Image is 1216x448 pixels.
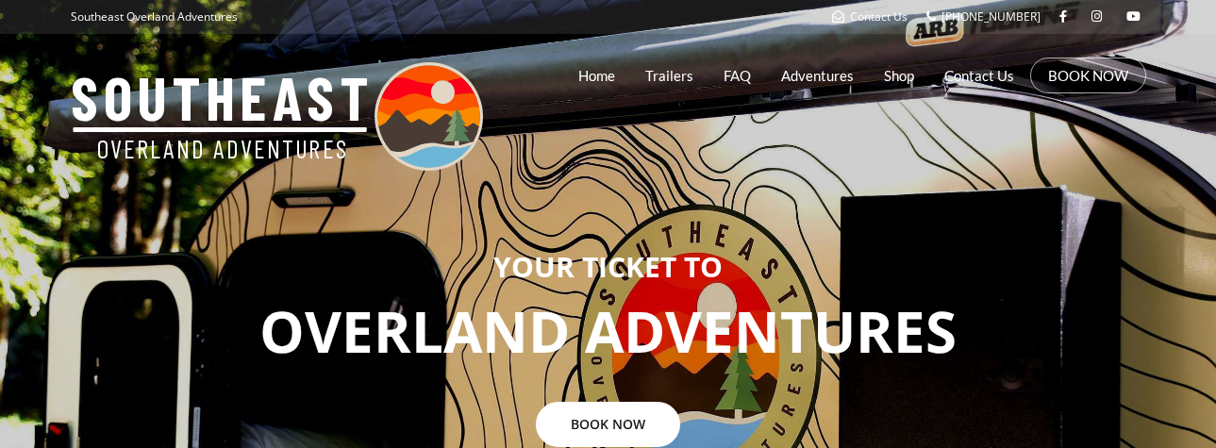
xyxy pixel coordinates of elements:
a: FAQ [724,52,751,99]
a: BOOK NOW [1048,66,1128,85]
img: Southeast Overland Adventures [71,62,483,171]
a: Adventures [781,52,854,99]
span: Contact Us [850,8,908,25]
p: Southeast Overland Adventures [71,5,238,29]
a: Home [578,52,615,99]
p: OVERLAND ADVENTURES [14,291,1202,373]
a: Shop [884,52,914,99]
a: [PHONE_NUMBER] [926,8,1041,25]
a: BOOK NOW [536,402,680,447]
a: Contact Us [832,8,908,25]
h3: YOUR TICKET TO [14,251,1202,282]
a: Contact Us [944,52,1014,99]
a: Trailers [645,52,693,99]
span: [PHONE_NUMBER] [941,8,1041,25]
